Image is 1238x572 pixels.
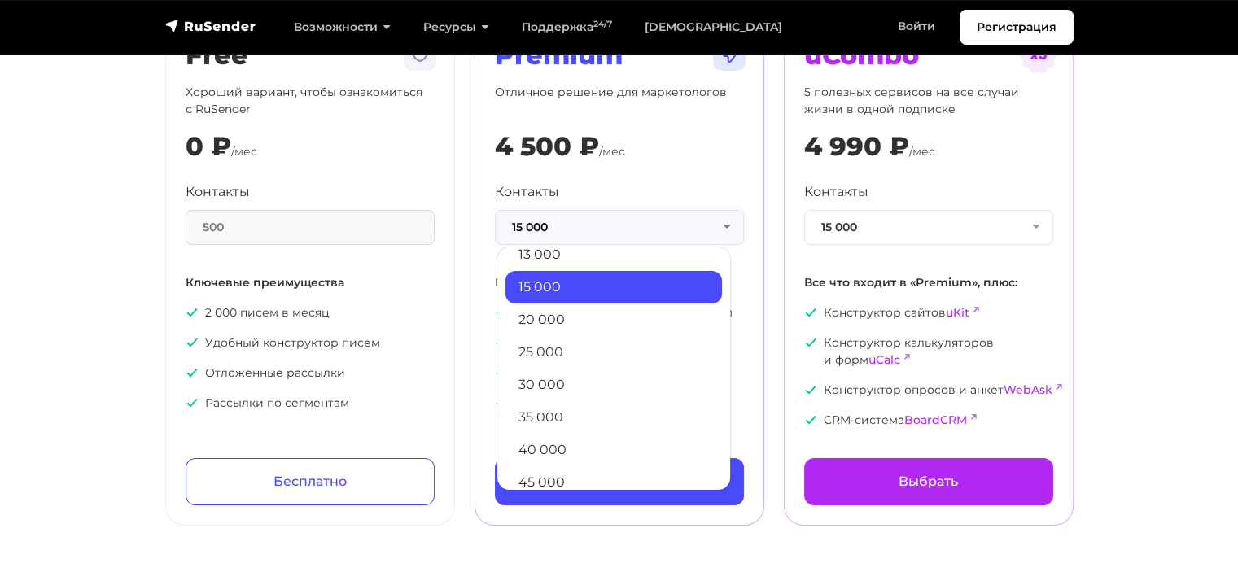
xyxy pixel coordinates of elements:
[804,182,868,202] label: Контакты
[505,434,722,466] a: 40 000
[186,396,199,409] img: icon-ok.svg
[804,336,817,349] img: icon-ok.svg
[804,210,1053,245] button: 15 000
[710,35,749,74] img: tarif-premium.svg
[505,238,722,271] a: 13 000
[165,18,256,34] img: RuSender
[495,84,744,118] p: Отличное решение для маркетологов
[804,412,1053,429] p: CRM-система
[960,10,1074,45] a: Регистрация
[505,369,722,401] a: 30 000
[278,11,407,44] a: Возможности
[804,84,1053,118] p: 5 полезных сервисов на все случаи жизни в одной подписке
[186,395,435,412] p: Рассылки по сегментам
[804,383,817,396] img: icon-ok.svg
[909,144,935,159] span: /мес
[505,401,722,434] a: 35 000
[804,304,1053,321] p: Конструктор сайтов
[804,382,1053,399] p: Конструктор опросов и анкет
[231,144,257,159] span: /мес
[186,336,199,349] img: icon-ok.svg
[868,352,900,367] a: uCalc
[495,366,508,379] img: icon-ok.svg
[505,11,628,44] a: Поддержка24/7
[804,334,1053,369] p: Конструктор калькуляторов и форм
[495,40,744,71] h2: Premium
[804,131,909,162] div: 4 990 ₽
[1019,35,1058,74] img: tarif-ucombo.svg
[186,334,435,351] p: Удобный конструктор писем
[505,336,722,369] a: 25 000
[186,182,250,202] label: Контакты
[407,11,505,44] a: Ресурсы
[186,304,435,321] p: 2 000 писем в месяц
[881,10,951,43] a: Войти
[495,395,744,412] p: Приоритетная модерация
[804,40,1053,71] h2: uCombo
[495,304,744,321] p: Неограниченное количество писем
[505,303,722,336] a: 20 000
[495,365,744,382] p: Помощь с импортом базы
[186,458,435,505] a: Бесплатно
[186,366,199,379] img: icon-ok.svg
[497,247,731,491] ul: 15 000
[804,306,817,319] img: icon-ok.svg
[804,413,817,426] img: icon-ok.svg
[1004,382,1052,397] a: WebAsk
[599,144,625,159] span: /мес
[804,274,1053,291] p: Все что входит в «Premium», плюс:
[495,131,599,162] div: 4 500 ₽
[495,306,508,319] img: icon-ok.svg
[495,334,744,351] p: Приоритетная поддержка
[804,458,1053,505] a: Выбрать
[186,274,435,291] p: Ключевые преимущества
[495,182,559,202] label: Контакты
[505,271,722,303] a: 15 000
[186,40,435,71] h2: Free
[186,306,199,319] img: icon-ok.svg
[904,413,967,427] a: BoardCRM
[505,466,722,499] a: 45 000
[593,19,612,29] sup: 24/7
[495,210,744,245] button: 15 000
[495,396,508,409] img: icon-ok.svg
[946,305,969,320] a: uKit
[495,274,744,291] p: Все что входит в «Free», плюс:
[495,458,744,505] a: Выбрать
[186,131,231,162] div: 0 ₽
[186,365,435,382] p: Отложенные рассылки
[628,11,798,44] a: [DEMOGRAPHIC_DATA]
[400,35,440,74] img: tarif-free.svg
[495,336,508,349] img: icon-ok.svg
[186,84,435,118] p: Хороший вариант, чтобы ознакомиться с RuSender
